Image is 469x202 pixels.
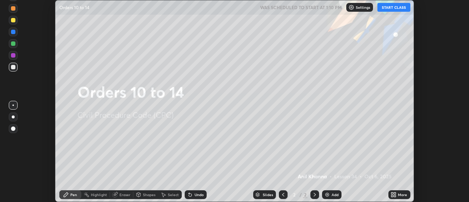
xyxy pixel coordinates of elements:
div: 2 [291,192,298,197]
div: / [299,192,302,197]
div: Slides [263,193,273,197]
div: Shapes [143,193,155,197]
p: Orders 10 to 14 [59,4,89,10]
div: Add [332,193,339,197]
button: START CLASS [377,3,410,12]
p: Settings [356,5,370,9]
div: Pen [70,193,77,197]
img: class-settings-icons [348,4,354,10]
h5: WAS SCHEDULED TO START AT 1:10 PM [260,4,342,11]
div: Eraser [119,193,130,197]
div: More [398,193,407,197]
div: 2 [303,191,307,198]
div: Select [168,193,179,197]
div: Undo [195,193,204,197]
div: Highlight [91,193,107,197]
img: add-slide-button [324,192,330,198]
